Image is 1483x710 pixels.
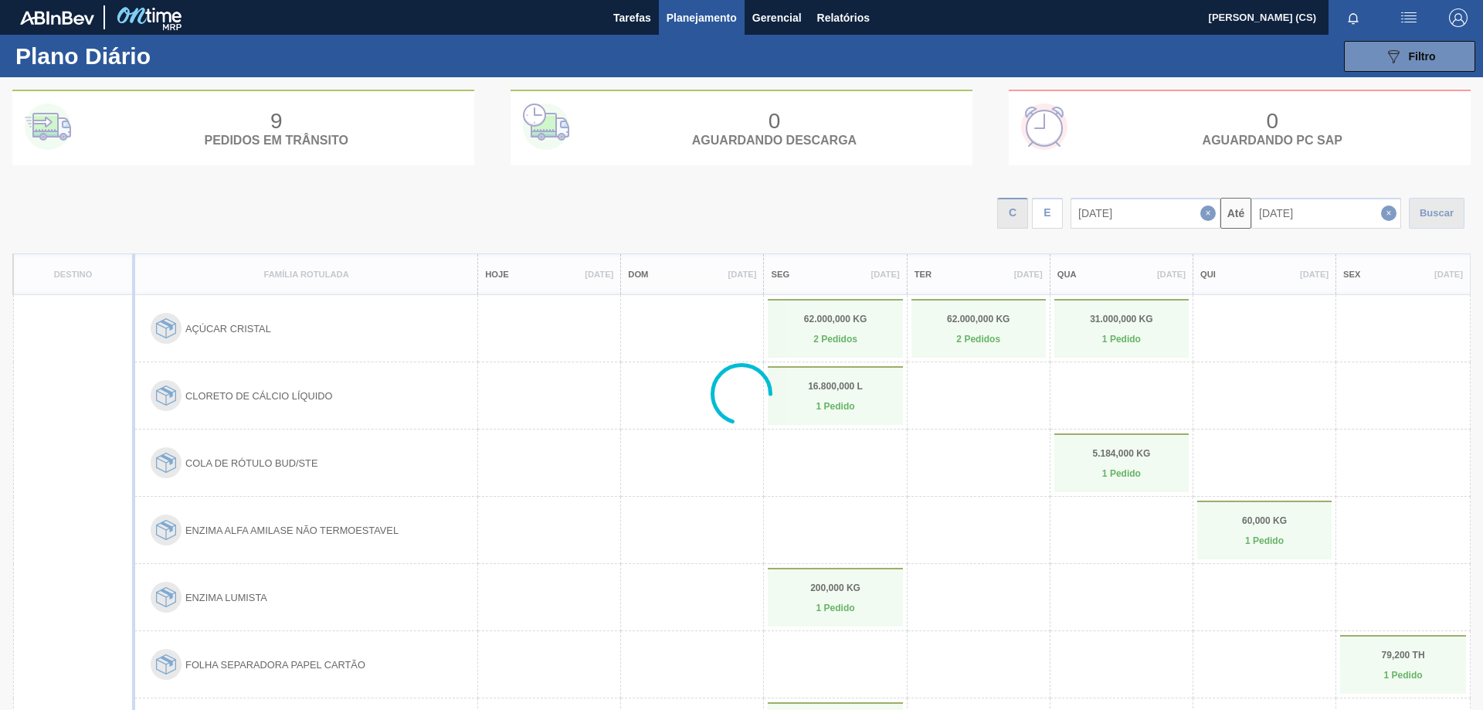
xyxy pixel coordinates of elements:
[15,47,286,65] h1: Plano Diário
[817,8,870,27] span: Relatórios
[1449,8,1468,27] img: Logout
[1409,50,1436,63] span: Filtro
[1400,8,1418,27] img: userActions
[20,11,94,25] img: TNhmsLtSVTkK8tSr43FrP2fwEKptu5GPRR3wAAAABJRU5ErkJggg==
[667,8,737,27] span: Planejamento
[752,8,802,27] span: Gerencial
[1329,7,1378,29] button: Notificações
[1344,41,1475,72] button: Filtro
[613,8,651,27] span: Tarefas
